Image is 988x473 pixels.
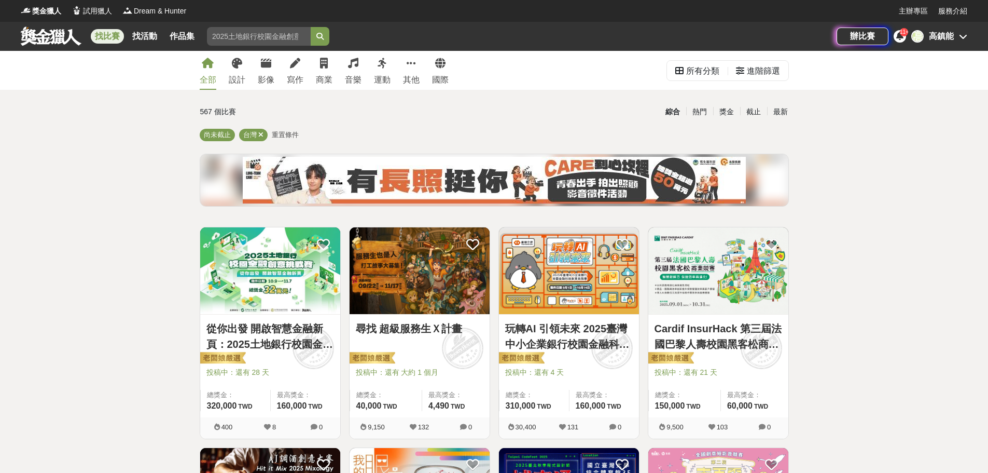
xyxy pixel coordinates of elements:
div: 音樂 [345,74,361,86]
a: 從你出發 開啟智慧金融新頁：2025土地銀行校園金融創意挑戰賽 [206,321,334,352]
a: 商業 [316,51,332,90]
img: 老闆娘嚴選 [497,352,545,366]
span: 最高獎金： [277,390,334,400]
span: 9,150 [368,423,385,431]
span: 投稿中：還有 4 天 [505,367,633,378]
a: 其他 [403,51,420,90]
span: TWD [308,403,322,410]
a: 服務介紹 [938,6,967,17]
span: 投稿中：還有 21 天 [655,367,782,378]
div: 綜合 [659,103,686,121]
span: 9,500 [666,423,684,431]
span: TWD [238,403,252,410]
span: 總獎金： [655,390,714,400]
span: 重置條件 [272,131,299,139]
a: 全部 [200,51,216,90]
span: 40,000 [356,401,382,410]
a: 玩轉AI 引領未來 2025臺灣中小企業銀行校園金融科技創意挑戰賽 [505,321,633,352]
span: 0 [468,423,472,431]
span: 最高獎金： [576,390,633,400]
span: 總獎金： [356,390,415,400]
img: Cover Image [350,227,490,314]
img: 老闆娘嚴選 [347,352,395,366]
div: 全部 [200,74,216,86]
span: TWD [537,403,551,410]
span: TWD [451,403,465,410]
img: Cover Image [648,227,788,314]
span: 8 [272,423,276,431]
span: 160,000 [277,401,307,410]
span: 投稿中：還有 28 天 [206,367,334,378]
span: 400 [221,423,233,431]
span: 320,000 [207,401,237,410]
img: Logo [21,5,31,16]
span: 0 [319,423,323,431]
span: 150,000 [655,401,685,410]
a: 設計 [229,51,245,90]
span: 60,000 [727,401,753,410]
div: 國際 [432,74,449,86]
img: Cover Image [200,227,340,314]
span: 103 [717,423,728,431]
div: 設計 [229,74,245,86]
div: 進階篩選 [747,61,780,82]
span: TWD [686,403,700,410]
a: LogoDream & Hunter [122,6,186,17]
span: 試用獵人 [83,6,112,17]
div: 商業 [316,74,332,86]
span: 310,000 [506,401,536,410]
span: TWD [754,403,768,410]
span: 30,400 [516,423,536,431]
span: 最高獎金： [727,390,782,400]
a: Logo獎金獵人 [21,6,61,17]
span: 台灣 [243,131,257,139]
span: 投稿中：還有 大約 1 個月 [356,367,483,378]
a: 找活動 [128,29,161,44]
a: Cardif InsurHack 第三屆法國巴黎人壽校園黑客松商業競賽 [655,321,782,352]
div: 最新 [767,103,794,121]
a: Logo試用獵人 [72,6,112,17]
div: 高鎮能 [929,30,954,43]
a: 辦比賽 [837,28,888,45]
div: 高 [911,30,924,43]
span: 131 [567,423,579,431]
span: 總獎金： [207,390,264,400]
div: 獎金 [713,103,740,121]
span: TWD [383,403,397,410]
div: 截止 [740,103,767,121]
div: 影像 [258,74,274,86]
a: 影像 [258,51,274,90]
span: 總獎金： [506,390,563,400]
img: Cover Image [499,227,639,314]
span: Dream & Hunter [134,6,186,17]
a: 運動 [374,51,391,90]
div: 其他 [403,74,420,86]
span: 獎金獵人 [32,6,61,17]
div: 567 個比賽 [200,103,396,121]
span: 尚未截止 [204,131,231,139]
img: 老闆娘嚴選 [646,352,694,366]
span: 132 [418,423,429,431]
span: 0 [767,423,771,431]
div: 所有分類 [686,61,719,82]
span: 0 [618,423,621,431]
div: 熱門 [686,103,713,121]
a: 主辦專區 [899,6,928,17]
a: 尋找 超級服務生Ｘ計畫 [356,321,483,336]
img: f7c855b4-d01c-467d-b383-4c0caabe547d.jpg [243,157,746,204]
img: 老闆娘嚴選 [198,352,246,366]
span: 4,490 [428,401,449,410]
div: 運動 [374,74,391,86]
span: 11+ [900,29,909,35]
img: Logo [72,5,82,16]
a: 寫作 [287,51,303,90]
a: 找比賽 [91,29,124,44]
img: Logo [122,5,133,16]
a: 作品集 [165,29,199,44]
span: 最高獎金： [428,390,483,400]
